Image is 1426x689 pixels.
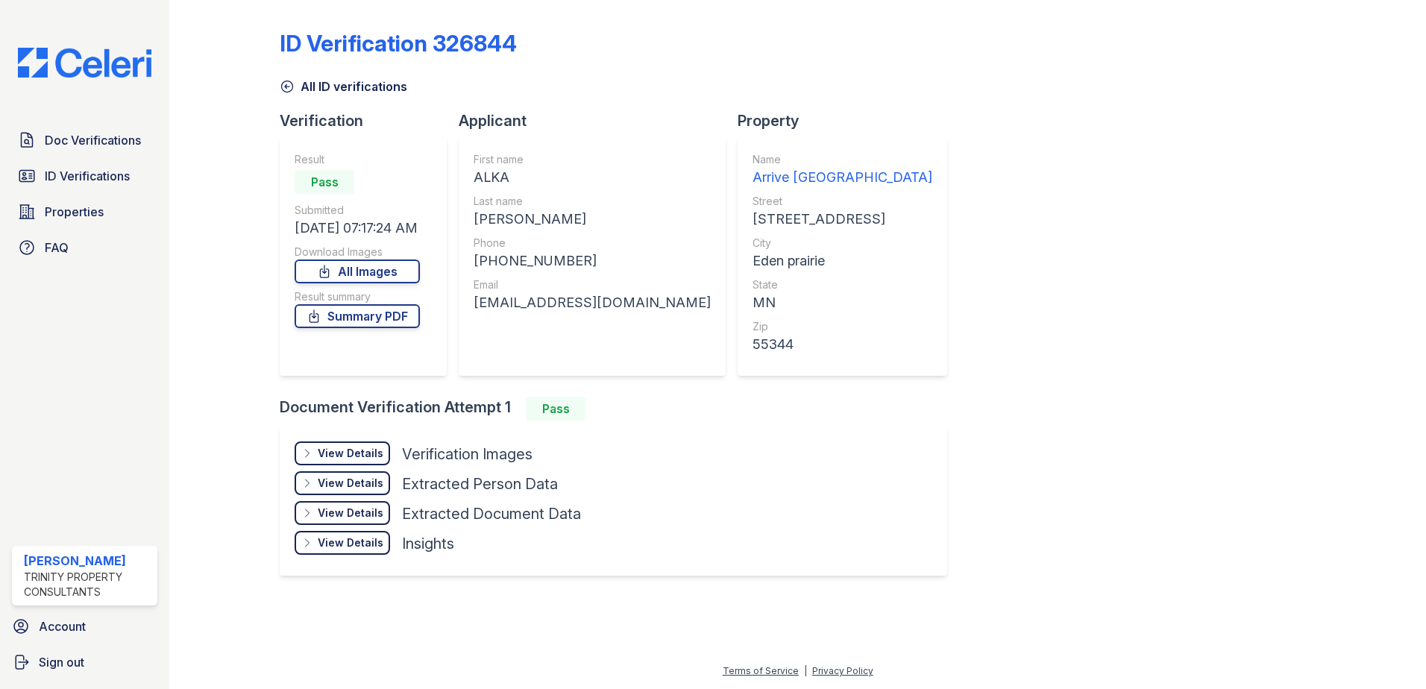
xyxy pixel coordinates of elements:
[295,203,420,218] div: Submitted
[295,259,420,283] a: All Images
[45,203,104,221] span: Properties
[812,665,873,676] a: Privacy Policy
[1363,629,1411,674] iframe: chat widget
[24,552,151,570] div: [PERSON_NAME]
[474,209,711,230] div: [PERSON_NAME]
[12,125,157,155] a: Doc Verifications
[474,194,711,209] div: Last name
[804,665,807,676] div: |
[474,152,711,167] div: First name
[753,277,932,292] div: State
[6,611,163,641] a: Account
[280,397,959,421] div: Document Verification Attempt 1
[12,161,157,191] a: ID Verifications
[318,446,383,461] div: View Details
[753,236,932,251] div: City
[280,30,517,57] div: ID Verification 326844
[6,647,163,677] a: Sign out
[753,152,932,167] div: Name
[402,533,454,554] div: Insights
[753,251,932,271] div: Eden prairie
[295,304,420,328] a: Summary PDF
[295,170,354,194] div: Pass
[12,197,157,227] a: Properties
[45,167,130,185] span: ID Verifications
[318,535,383,550] div: View Details
[39,653,84,671] span: Sign out
[295,218,420,239] div: [DATE] 07:17:24 AM
[753,334,932,355] div: 55344
[318,506,383,520] div: View Details
[39,617,86,635] span: Account
[753,209,932,230] div: [STREET_ADDRESS]
[280,110,459,131] div: Verification
[24,570,151,600] div: Trinity Property Consultants
[45,239,69,257] span: FAQ
[295,245,420,259] div: Download Images
[474,236,711,251] div: Phone
[318,476,383,491] div: View Details
[753,167,932,188] div: Arrive [GEOGRAPHIC_DATA]
[295,152,420,167] div: Result
[402,444,533,465] div: Verification Images
[526,397,585,421] div: Pass
[6,48,163,78] img: CE_Logo_Blue-a8612792a0a2168367f1c8372b55b34899dd931a85d93a1a3d3e32e68fde9ad4.png
[474,277,711,292] div: Email
[402,474,558,494] div: Extracted Person Data
[753,194,932,209] div: Street
[402,503,581,524] div: Extracted Document Data
[753,292,932,313] div: MN
[45,131,141,149] span: Doc Verifications
[753,152,932,188] a: Name Arrive [GEOGRAPHIC_DATA]
[474,167,711,188] div: ALKA
[12,233,157,262] a: FAQ
[723,665,799,676] a: Terms of Service
[474,292,711,313] div: [EMAIL_ADDRESS][DOMAIN_NAME]
[474,251,711,271] div: [PHONE_NUMBER]
[459,110,738,131] div: Applicant
[280,78,407,95] a: All ID verifications
[738,110,959,131] div: Property
[753,319,932,334] div: Zip
[295,289,420,304] div: Result summary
